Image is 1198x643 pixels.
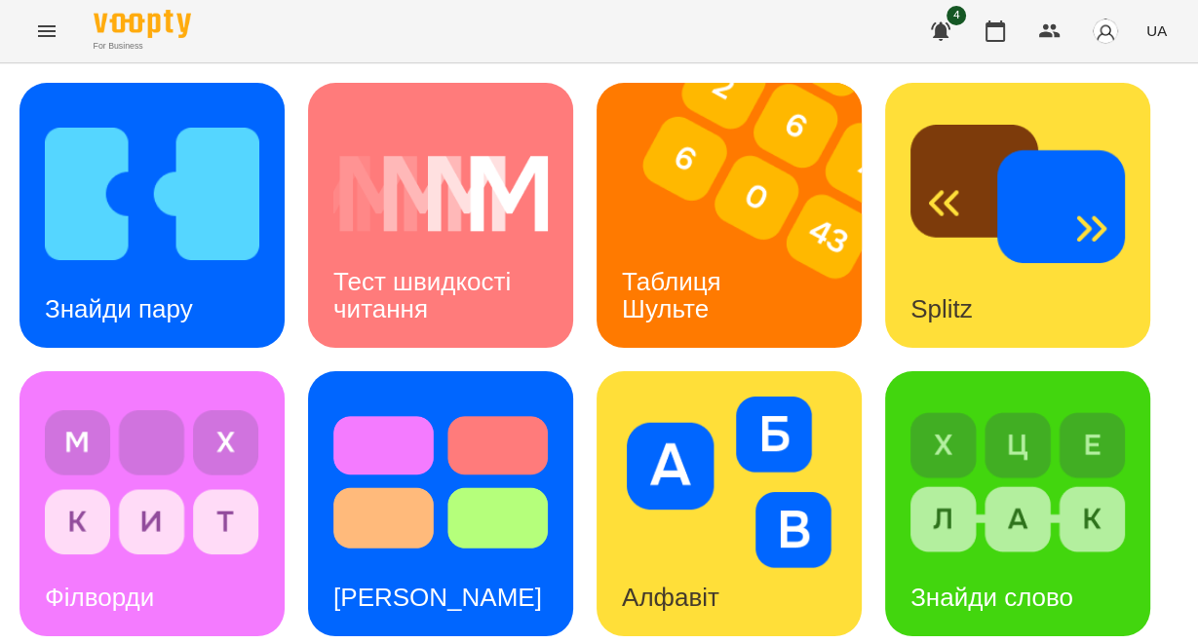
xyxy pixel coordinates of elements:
[23,8,70,55] button: Menu
[910,108,1125,280] img: Splitz
[308,83,573,348] a: Тест швидкості читанняТест швидкості читання
[333,397,548,568] img: Тест Струпа
[622,583,719,612] h3: Алфавіт
[1146,20,1167,41] span: UA
[333,267,518,322] h3: Тест швидкості читання
[885,83,1150,348] a: SplitzSplitz
[910,397,1125,568] img: Знайди слово
[622,267,728,322] h3: Таблиця Шульте
[45,294,193,323] h3: Знайди пару
[1139,13,1175,49] button: UA
[1092,18,1119,45] img: avatar_s.png
[947,6,966,25] span: 4
[333,108,548,280] img: Тест швидкості читання
[333,583,542,612] h3: [PERSON_NAME]
[45,108,259,280] img: Знайди пару
[597,83,886,348] img: Таблиця Шульте
[597,371,862,636] a: АлфавітАлфавіт
[94,10,191,38] img: Voopty Logo
[308,371,573,636] a: Тест Струпа[PERSON_NAME]
[19,371,285,636] a: ФілвордиФілворди
[597,83,862,348] a: Таблиця ШультеТаблиця Шульте
[885,371,1150,636] a: Знайди словоЗнайди слово
[45,397,259,568] img: Філворди
[910,583,1073,612] h3: Знайди слово
[910,294,973,323] h3: Splitz
[19,83,285,348] a: Знайди паруЗнайди пару
[622,397,836,568] img: Алфавіт
[45,583,154,612] h3: Філворди
[94,40,191,53] span: For Business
